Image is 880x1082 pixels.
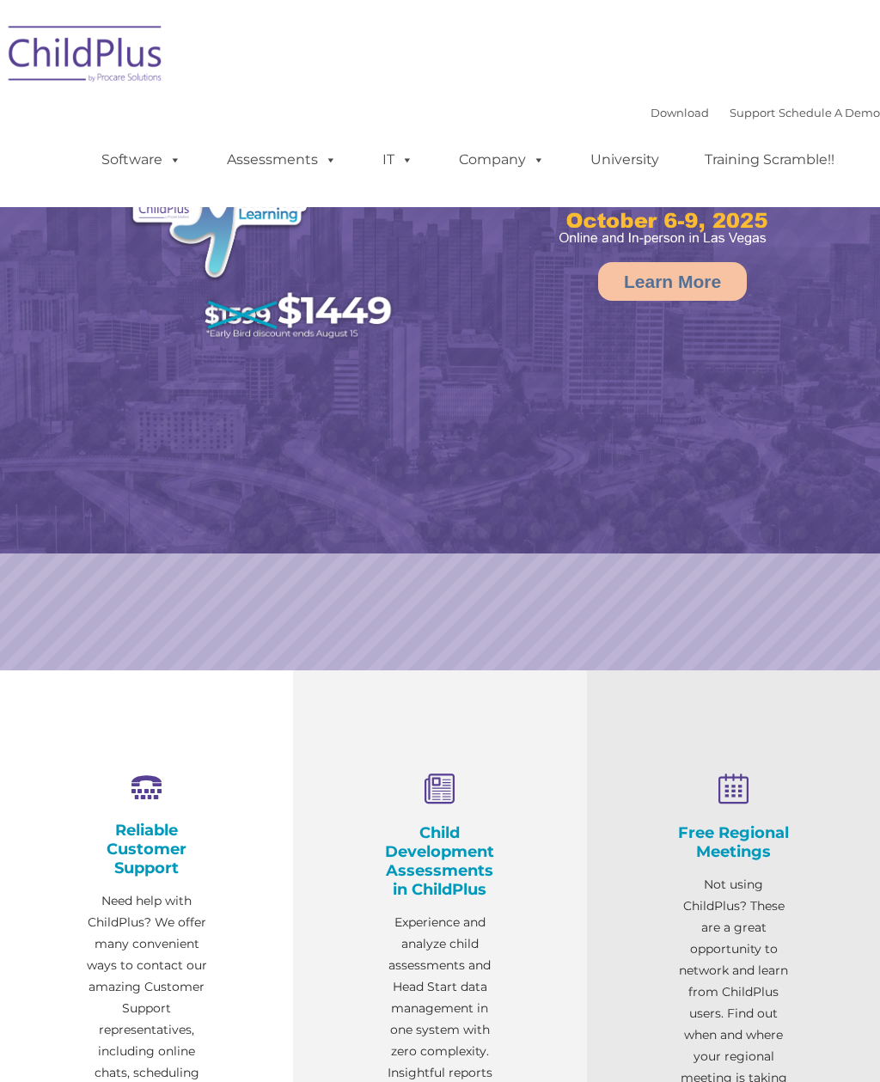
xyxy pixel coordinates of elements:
[598,262,747,301] a: Learn More
[651,106,880,119] font: |
[442,143,562,177] a: Company
[210,143,354,177] a: Assessments
[84,143,199,177] a: Software
[673,823,794,861] h4: Free Regional Meetings
[651,106,709,119] a: Download
[730,106,775,119] a: Support
[687,143,852,177] a: Training Scramble!!
[379,823,500,899] h4: Child Development Assessments in ChildPlus
[779,106,880,119] a: Schedule A Demo
[86,821,207,877] h4: Reliable Customer Support
[365,143,431,177] a: IT
[573,143,676,177] a: University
